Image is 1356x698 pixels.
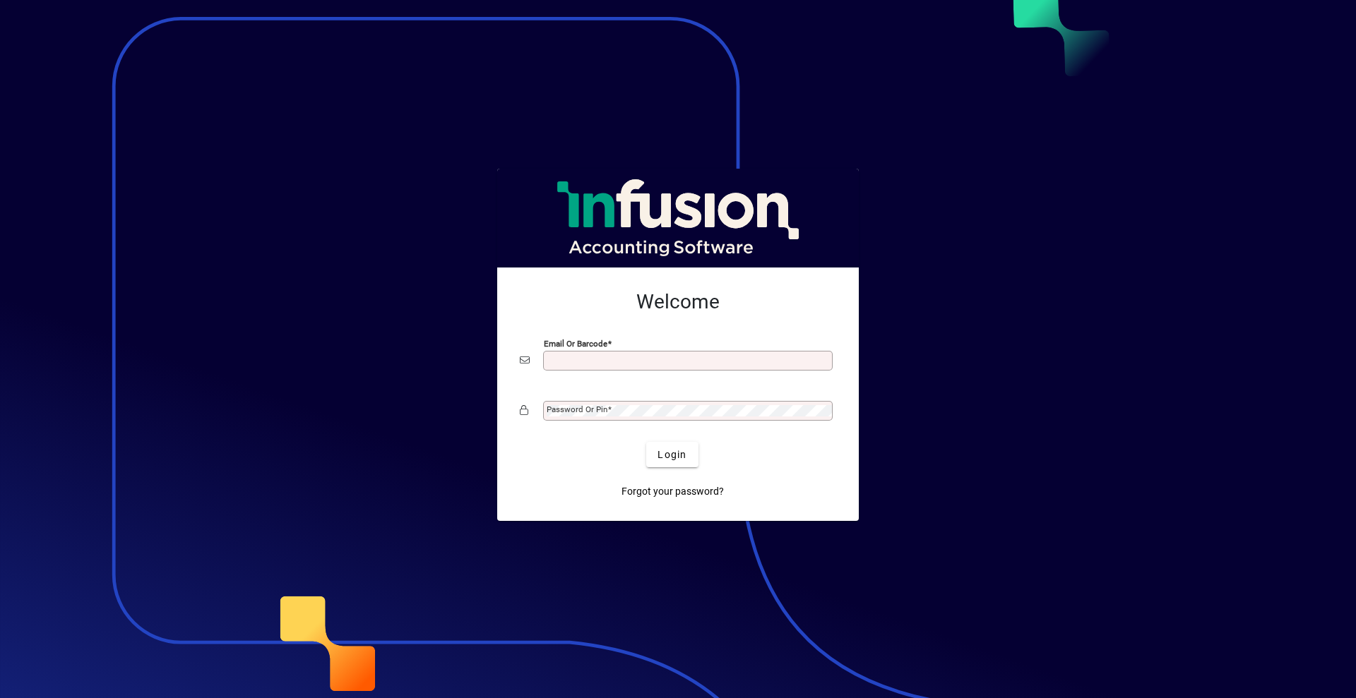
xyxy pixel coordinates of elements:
[547,404,607,414] mat-label: Password or Pin
[646,442,698,467] button: Login
[520,290,836,314] h2: Welcome
[544,339,607,349] mat-label: Email or Barcode
[616,479,730,504] a: Forgot your password?
[658,447,686,462] span: Login
[621,484,724,499] span: Forgot your password?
